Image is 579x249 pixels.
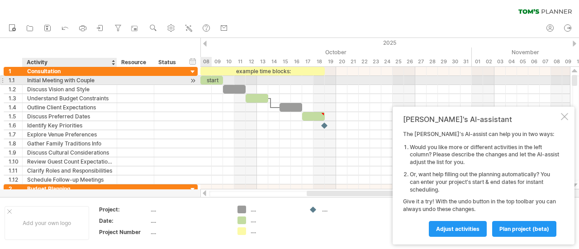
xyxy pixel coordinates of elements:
div: .... [322,206,371,213]
div: Friday, 7 November 2025 [540,57,551,66]
div: Wednesday, 5 November 2025 [517,57,528,66]
div: .... [151,228,227,236]
div: .... [251,206,300,213]
div: The [PERSON_NAME]'s AI-assist can help you in two ways: Give it a try! With the undo button in th... [403,131,559,236]
div: Project Number [99,228,149,236]
div: Thursday, 9 October 2025 [212,57,223,66]
div: Project: [99,206,149,213]
div: Sunday, 2 November 2025 [483,57,494,66]
div: Friday, 17 October 2025 [302,57,313,66]
div: 1.3 [9,94,22,103]
li: Or, want help filling out the planning automatically? You can enter your project's start & end da... [410,171,559,193]
div: Schedule Follow-up Meetings [27,175,112,184]
div: Sunday, 19 October 2025 [325,57,336,66]
div: Tuesday, 4 November 2025 [506,57,517,66]
div: 1.11 [9,166,22,175]
div: Wednesday, 29 October 2025 [438,57,449,66]
div: 1.12 [9,175,22,184]
div: 1.7 [9,130,22,139]
div: 2 [9,184,22,193]
div: Add your own logo [5,206,89,240]
div: Discuss Preferred Dates [27,112,112,121]
div: Understand Budget Constraints [27,94,112,103]
div: Explore Venue Preferences [27,130,112,139]
div: Thursday, 16 October 2025 [291,57,302,66]
div: Discuss Vision and Style [27,85,112,94]
li: Would you like more or different activities in the left column? Please describe the changes and l... [410,144,559,166]
div: Sunday, 12 October 2025 [246,57,257,66]
div: start [200,76,223,85]
div: 1 [9,67,22,75]
div: 1.4 [9,103,22,112]
div: .... [251,227,300,235]
span: plan project (beta) [499,226,549,232]
div: Resource [121,58,149,67]
div: 1.8 [9,139,22,148]
div: Saturday, 11 October 2025 [234,57,246,66]
div: Activity [27,58,112,67]
div: Initial Meeting with Couple [27,76,112,85]
div: Friday, 31 October 2025 [460,57,472,66]
div: Consultation [27,67,112,75]
div: Budget Planning [27,184,112,193]
div: Friday, 24 October 2025 [381,57,393,66]
div: Date: [99,217,149,225]
div: 1.10 [9,157,22,166]
div: Saturday, 8 November 2025 [551,57,562,66]
div: .... [251,216,300,224]
div: Wednesday, 15 October 2025 [280,57,291,66]
div: Status [158,58,178,67]
div: Saturday, 25 October 2025 [393,57,404,66]
div: Review Guest Count Expectations [27,157,112,166]
div: Monday, 20 October 2025 [336,57,347,66]
div: [PERSON_NAME]'s AI-assistant [403,115,559,124]
div: Wednesday, 22 October 2025 [359,57,370,66]
div: 1.9 [9,148,22,157]
div: Tuesday, 21 October 2025 [347,57,359,66]
div: Tuesday, 28 October 2025 [427,57,438,66]
div: Thursday, 30 October 2025 [449,57,460,66]
div: Friday, 10 October 2025 [223,57,234,66]
a: Adjust activities [429,221,487,237]
span: Adjust activities [436,226,479,232]
a: plan project (beta) [492,221,556,237]
div: Tuesday, 14 October 2025 [268,57,280,66]
div: Monday, 27 October 2025 [415,57,427,66]
div: October 2025 [121,47,472,57]
div: Gather Family Traditions Info [27,139,112,148]
div: 1.2 [9,85,22,94]
div: example time blocks: [200,67,325,75]
div: .... [151,217,227,225]
div: Wednesday, 8 October 2025 [200,57,212,66]
div: 1.6 [9,121,22,130]
div: Saturday, 18 October 2025 [313,57,325,66]
div: Discuss Cultural Considerations [27,148,112,157]
div: scroll to activity [189,76,197,85]
div: Clarify Roles and Responsibilities [27,166,112,175]
div: Thursday, 23 October 2025 [370,57,381,66]
div: Monday, 3 November 2025 [494,57,506,66]
div: Outline Client Expectations [27,103,112,112]
div: Saturday, 1 November 2025 [472,57,483,66]
div: Thursday, 6 November 2025 [528,57,540,66]
div: Identify Key Priorities [27,121,112,130]
div: 1.5 [9,112,22,121]
div: .... [151,206,227,213]
div: Sunday, 9 November 2025 [562,57,574,66]
div: Sunday, 26 October 2025 [404,57,415,66]
div: Monday, 13 October 2025 [257,57,268,66]
div: 1.1 [9,76,22,85]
